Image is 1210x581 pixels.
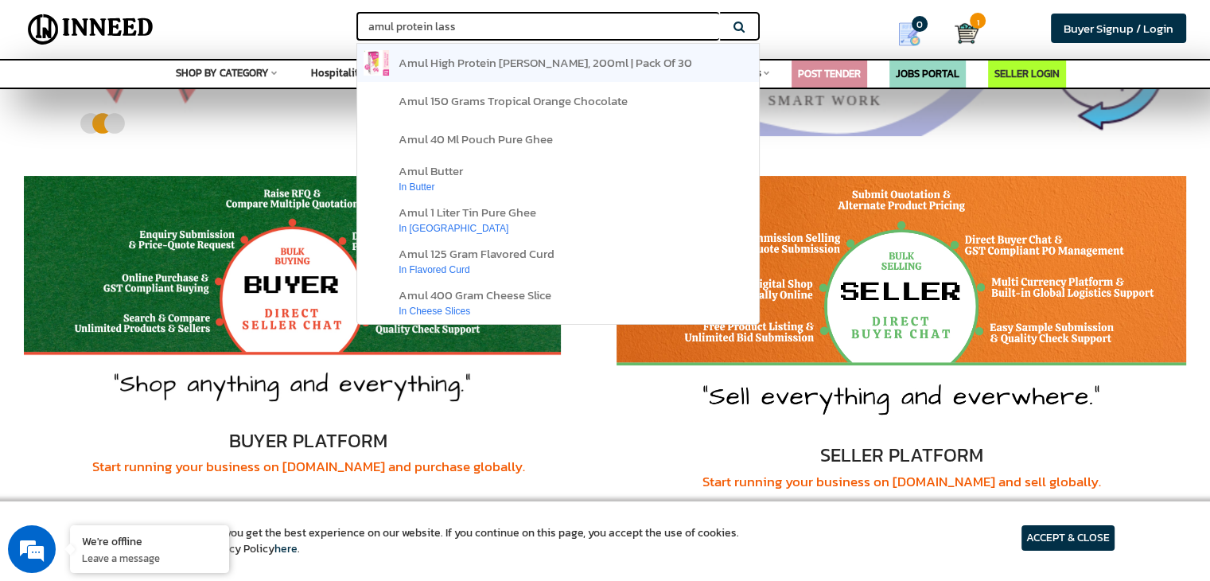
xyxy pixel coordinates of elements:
[896,66,959,81] a: JOBS PORTAL
[399,53,692,72] span: amul high protein [PERSON_NAME], 200ml | pack of 30
[82,551,217,565] p: Leave a message
[91,116,103,124] button: 2
[24,431,593,451] h3: BUYER PLATFORM
[399,260,554,276] div: in flavored curd
[617,472,1186,491] div: Start running your business on [DOMAIN_NAME] and sell globally.
[79,116,91,124] button: 1
[897,22,921,46] img: Show My Quotes
[95,525,739,557] article: We use cookies to ensure you get the best experience on our website. If you continue on this page...
[176,65,269,80] span: SHOP BY CATEGORY
[970,13,986,29] span: 1
[82,533,217,548] div: We're offline
[27,96,67,104] img: logo_Zg8I0qSkbAqR2WFHt3p6CTuqpyXMFPubPcD2OT02zFN43Cy9FUNNG3NEPhM_Q1qe_.png
[357,120,759,158] a: amul 40 ml pouch pure ghee
[876,16,955,53] a: my Quotes 0
[399,302,551,318] div: in cheese slices
[357,283,759,324] a: amul 400 gram cheese slicein cheese slices
[399,286,551,304] span: amul 400 gram cheese slice
[399,244,554,263] span: amul 125 gram flavored curd
[1051,14,1186,43] a: Buyer Signup / Login
[617,176,1186,429] img: inneed-homepage-square-banner-seller-1.jpeg
[233,457,289,478] em: Submit
[311,65,364,80] span: Hospitality
[110,384,121,394] img: salesiqlogo_leal7QplfZFryJ6FIlVepeu7OftD7mt8q6exU6-34PB8prfIgodN67KcxXM9Y7JQ_.png
[21,10,160,49] img: Inneed.Market
[8,401,303,457] textarea: Type your message and click 'Submit'
[994,66,1060,81] a: SELLER LOGIN
[399,219,536,235] div: in [GEOGRAPHIC_DATA]
[1064,19,1173,37] span: Buyer Signup / Login
[955,21,979,45] img: Cart
[399,92,628,110] span: amul 150 grams tropical orange chocolate
[798,66,861,81] a: POST TENDER
[399,203,536,221] span: amul 1 liter tin pure ghee
[399,177,463,193] div: in butter
[357,82,759,120] a: amul 150 grams tropical orange chocolate
[274,540,298,557] a: here
[357,200,759,241] a: amul 1 liter tin pure gheein [GEOGRAPHIC_DATA]
[103,116,115,124] button: 3
[955,16,967,51] a: Cart 1
[357,158,759,200] a: amul butterin butter
[399,130,553,148] span: amul 40 ml pouch pure ghee
[357,241,759,283] a: amul 125 gram flavored curdin flavored curd
[33,184,278,345] span: We are offline. Please leave us a message.
[912,16,928,32] span: 0
[357,44,759,82] a: amul high protein [PERSON_NAME], 200ml | pack of 30
[399,162,463,180] span: amul butter
[83,89,267,110] div: Leave a message
[24,176,561,415] img: inneed-homepage-square-banner-buyer-1.jpeg
[617,445,1186,466] h3: SELLER PLATFORM
[1021,525,1115,551] article: ACCEPT & CLOSE
[125,384,202,395] em: Driven by SalesIQ
[356,12,719,41] input: Search for Brands, Products, Sellers, Manufacturers...
[24,457,593,476] div: Start running your business on [DOMAIN_NAME] and purchase globally.
[261,8,299,46] div: Minimize live chat window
